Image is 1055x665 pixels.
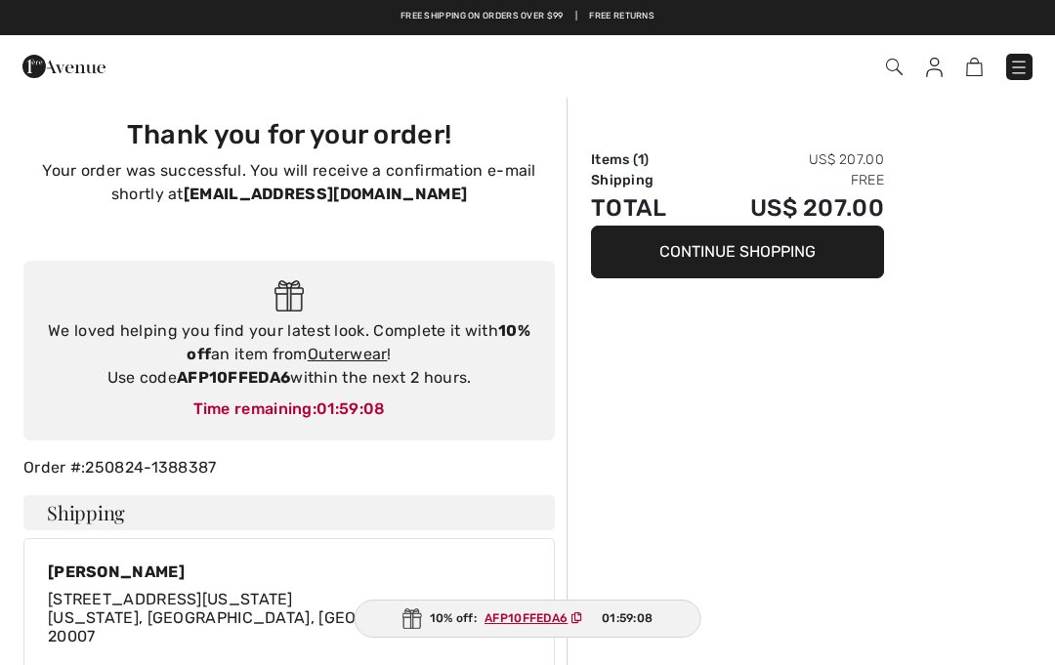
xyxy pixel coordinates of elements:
[602,609,653,627] span: 01:59:08
[48,590,482,645] span: [STREET_ADDRESS][US_STATE] [US_STATE], [GEOGRAPHIC_DATA], [GEOGRAPHIC_DATA] 20007
[23,495,555,530] h4: Shipping
[184,185,467,203] strong: [EMAIL_ADDRESS][DOMAIN_NAME]
[274,280,305,312] img: Gift.svg
[696,170,884,190] td: Free
[591,226,884,278] button: Continue Shopping
[401,10,564,23] a: Free shipping on orders over $99
[12,456,567,479] div: Order #:
[591,190,696,226] td: Total
[316,399,385,418] span: 01:59:08
[1009,58,1029,77] img: Menu
[177,368,290,387] strong: AFP10FFEDA6
[696,149,884,170] td: US$ 207.00
[85,458,216,477] a: 250824-1388387
[48,562,482,581] div: [PERSON_NAME]
[43,397,535,421] div: Time remaining:
[22,47,105,86] img: 1ère Avenue
[402,608,422,629] img: Gift.svg
[22,56,105,74] a: 1ère Avenue
[355,600,701,638] div: 10% off:
[35,159,543,206] p: Your order was successful. You will receive a confirmation e-mail shortly at
[886,59,903,75] img: Search
[485,611,568,625] ins: AFP10FFEDA6
[575,10,577,23] span: |
[589,10,654,23] a: Free Returns
[638,151,644,168] span: 1
[591,170,696,190] td: Shipping
[696,190,884,226] td: US$ 207.00
[926,58,943,77] img: My Info
[966,58,983,76] img: Shopping Bag
[308,345,388,363] a: Outerwear
[43,319,535,390] div: We loved helping you find your latest look. Complete it with an item from ! Use code within the n...
[35,119,543,151] h3: Thank you for your order!
[591,149,696,170] td: Items ( )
